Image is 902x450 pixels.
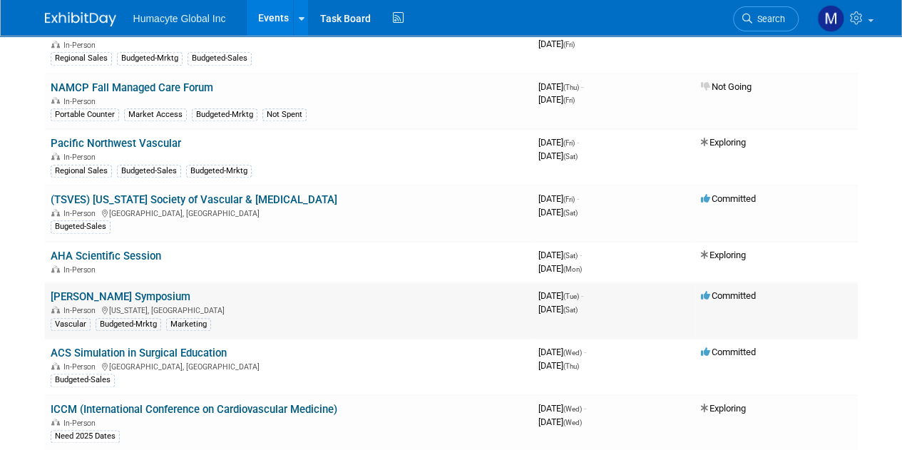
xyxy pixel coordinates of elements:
[51,41,60,48] img: In-Person Event
[701,403,746,414] span: Exploring
[51,25,210,38] a: (DTS) Detroit Trauma Symposium
[51,97,60,104] img: In-Person Event
[538,94,575,105] span: [DATE]
[51,430,120,443] div: Need 2025 Dates
[51,220,111,233] div: Bugeted-Sales
[701,137,746,148] span: Exploring
[538,416,582,427] span: [DATE]
[63,97,100,106] span: In-Person
[51,153,60,160] img: In-Person Event
[817,5,844,32] img: Morgan Rankin
[577,137,579,148] span: -
[538,39,575,49] span: [DATE]
[538,81,583,92] span: [DATE]
[538,250,582,260] span: [DATE]
[584,403,586,414] span: -
[51,265,60,272] img: In-Person Event
[580,250,582,260] span: -
[538,290,583,301] span: [DATE]
[124,108,187,121] div: Market Access
[563,306,578,314] span: (Sat)
[538,403,586,414] span: [DATE]
[51,403,337,416] a: ICCM (International Conference on Cardiovascular Medicine)
[538,150,578,161] span: [DATE]
[63,306,100,315] span: In-Person
[51,250,161,262] a: AHA Scientific Session
[133,13,226,24] span: Humacyte Global Inc
[51,419,60,426] img: In-Person Event
[538,207,578,218] span: [DATE]
[577,193,579,204] span: -
[51,374,115,387] div: Budgeted-Sales
[51,209,60,216] img: In-Person Event
[117,52,183,65] div: Budgeted-Mrktg
[581,81,583,92] span: -
[51,108,119,121] div: Portable Counter
[166,318,211,331] div: Marketing
[117,165,181,178] div: Budgeted-Sales
[538,137,579,148] span: [DATE]
[51,137,181,150] a: Pacific Northwest Vascular
[563,265,582,273] span: (Mon)
[701,347,756,357] span: Committed
[51,290,190,303] a: [PERSON_NAME] Symposium
[192,108,257,121] div: Budgeted-Mrktg
[63,419,100,428] span: In-Person
[563,139,575,147] span: (Fri)
[563,419,582,426] span: (Wed)
[538,360,579,371] span: [DATE]
[51,81,213,94] a: NAMCP Fall Managed Care Forum
[538,263,582,274] span: [DATE]
[538,347,586,357] span: [DATE]
[563,195,575,203] span: (Fri)
[733,6,799,31] a: Search
[584,347,586,357] span: -
[45,12,116,26] img: ExhibitDay
[63,265,100,275] span: In-Person
[63,362,100,372] span: In-Person
[51,165,112,178] div: Regional Sales
[51,318,91,331] div: Vascular
[563,252,578,260] span: (Sat)
[581,290,583,301] span: -
[563,349,582,357] span: (Wed)
[701,193,756,204] span: Committed
[701,81,752,92] span: Not Going
[563,41,575,48] span: (Fri)
[563,362,579,370] span: (Thu)
[188,52,252,65] div: Budgeted-Sales
[51,347,227,359] a: ACS Simulation in Surgical Education
[563,209,578,217] span: (Sat)
[51,360,527,372] div: [GEOGRAPHIC_DATA], [GEOGRAPHIC_DATA]
[51,207,527,218] div: [GEOGRAPHIC_DATA], [GEOGRAPHIC_DATA]
[538,193,579,204] span: [DATE]
[538,304,578,315] span: [DATE]
[51,306,60,313] img: In-Person Event
[701,290,756,301] span: Committed
[563,405,582,413] span: (Wed)
[51,52,112,65] div: Regional Sales
[262,108,307,121] div: Not Spent
[563,292,579,300] span: (Tue)
[752,14,785,24] span: Search
[186,165,252,178] div: Budgeted-Mrktg
[701,250,746,260] span: Exploring
[51,362,60,369] img: In-Person Event
[51,304,527,315] div: [US_STATE], [GEOGRAPHIC_DATA]
[63,209,100,218] span: In-Person
[63,153,100,162] span: In-Person
[563,96,575,104] span: (Fri)
[63,41,100,50] span: In-Person
[563,83,579,91] span: (Thu)
[51,193,337,206] a: (TSVES) [US_STATE] Society of Vascular & [MEDICAL_DATA]
[563,153,578,160] span: (Sat)
[96,318,161,331] div: Budgeted-Mrktg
